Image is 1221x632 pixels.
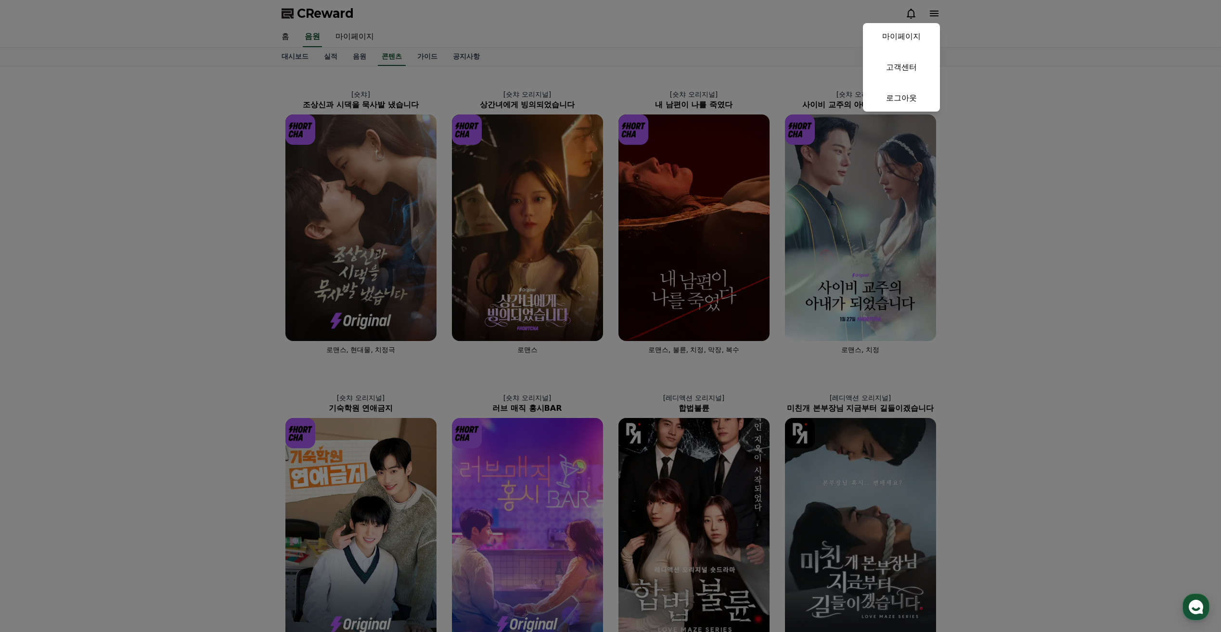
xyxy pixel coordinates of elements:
[64,305,124,329] a: 대화
[88,320,100,328] span: 대화
[863,23,940,50] a: 마이페이지
[863,85,940,112] a: 로그아웃
[863,23,940,112] button: 마이페이지 고객센터 로그아웃
[863,54,940,81] a: 고객센터
[124,305,185,329] a: 설정
[3,305,64,329] a: 홈
[149,319,160,327] span: 설정
[30,319,36,327] span: 홈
